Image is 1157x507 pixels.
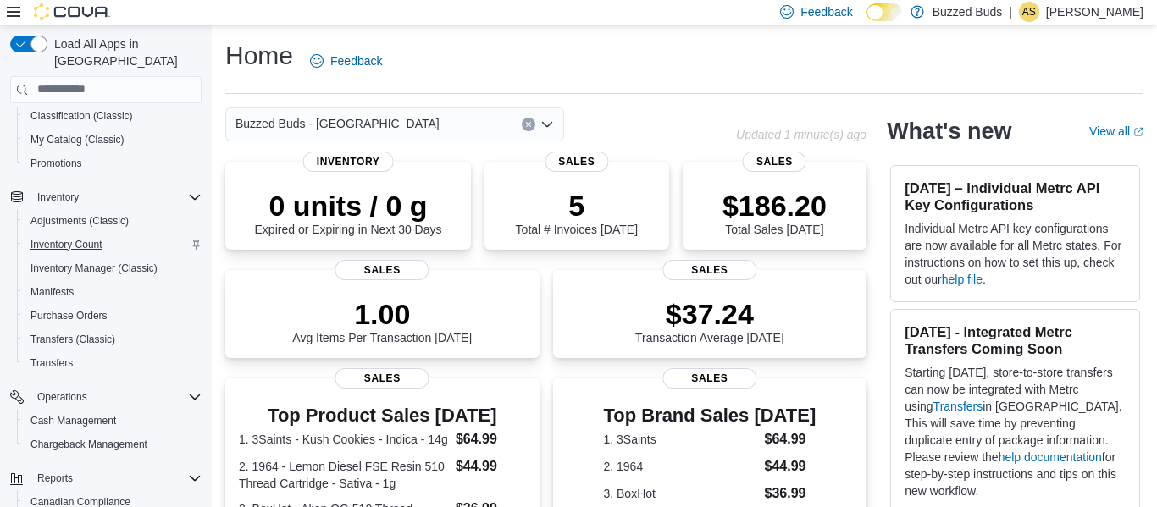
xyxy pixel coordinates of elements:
dt: 2. 1964 - Lemon Diesel FSE Resin 510 Thread Cartridge - Sativa - 1g [239,458,449,492]
span: Transfers [30,356,73,370]
h1: Home [225,39,293,73]
button: Operations [30,387,94,407]
button: Inventory [30,187,86,207]
span: Transfers (Classic) [24,329,202,350]
span: Promotions [24,153,202,174]
span: Operations [37,390,87,404]
dd: $44.99 [456,456,526,477]
span: AS [1022,2,1036,22]
span: Sales [662,368,756,389]
div: Transaction Average [DATE] [635,297,784,344]
a: Inventory Count [24,234,109,255]
span: Inventory Count [30,238,102,251]
p: $186.20 [722,189,827,223]
span: Sales [662,260,756,280]
dd: $64.99 [765,429,817,449]
h3: [DATE] – Individual Metrc API Key Configurations [905,179,1126,213]
span: Purchase Orders [24,306,202,326]
span: Inventory Manager (Classic) [30,262,158,275]
dd: $36.99 [765,483,817,504]
span: Classification (Classic) [30,109,133,123]
h2: What's new [887,118,1011,145]
p: $37.24 [635,297,784,331]
button: My Catalog (Classic) [17,128,208,152]
a: Adjustments (Classic) [24,211,136,231]
a: Chargeback Management [24,434,154,455]
a: help documentation [999,450,1102,464]
div: Total Sales [DATE] [722,189,827,236]
button: Purchase Orders [17,304,208,328]
button: Open list of options [540,118,554,131]
button: Transfers (Classic) [17,328,208,351]
div: Total # Invoices [DATE] [516,189,638,236]
span: Cash Management [30,414,116,427]
button: Inventory Count [17,233,208,256]
p: 5 [516,189,638,223]
p: Starting [DATE], store-to-store transfers can now be integrated with Metrc using in [GEOGRAPHIC_D... [905,364,1126,499]
div: Avg Items Per Transaction [DATE] [292,297,472,344]
button: Cash Management [17,409,208,433]
span: Reports [37,471,73,485]
span: Inventory [30,187,202,207]
p: Updated 1 minute(s) ago [736,128,866,141]
h3: Top Brand Sales [DATE] [603,405,816,426]
h3: Top Product Sales [DATE] [239,405,526,426]
button: Adjustments (Classic) [17,209,208,233]
button: Inventory Manager (Classic) [17,256,208,280]
p: | [1009,2,1012,22]
span: Dark Mode [866,21,867,22]
span: Inventory [303,152,394,172]
a: Transfers (Classic) [24,329,122,350]
span: My Catalog (Classic) [30,133,125,146]
a: Manifests [24,282,80,302]
div: Adrian Stephems [1019,2,1039,22]
span: Inventory Manager (Classic) [24,258,202,278]
span: Transfers [24,353,202,373]
span: Sales [743,152,806,172]
span: Sales [545,152,608,172]
button: Inventory [3,185,208,209]
span: Classification (Classic) [24,106,202,126]
span: Reports [30,468,202,488]
span: Transfers (Classic) [30,333,115,346]
span: Purchase Orders [30,309,108,322]
a: Inventory Manager (Classic) [24,258,164,278]
a: help file [942,273,983,286]
a: Feedback [303,44,389,78]
span: Promotions [30,157,82,170]
div: Expired or Expiring in Next 30 Days [255,189,442,236]
span: Chargeback Management [24,434,202,455]
a: My Catalog (Classic) [24,130,131,150]
span: Load All Apps in [GEOGRAPHIC_DATA] [47,36,202,69]
p: 1.00 [292,297,472,331]
span: Inventory [37,190,79,204]
p: Individual Metrc API key configurations are now available for all Metrc states. For instructions ... [905,220,1126,288]
dt: 1. 3Saints - Kush Cookies - Indica - 14g [239,431,449,448]
span: My Catalog (Classic) [24,130,202,150]
a: Classification (Classic) [24,106,140,126]
h3: [DATE] - Integrated Metrc Transfers Coming Soon [905,323,1126,357]
a: View allExternal link [1089,124,1143,138]
span: Manifests [30,285,74,299]
dd: $44.99 [765,456,817,477]
span: Operations [30,387,202,407]
button: Reports [30,468,80,488]
img: Cova [34,3,110,20]
button: Clear input [522,118,535,131]
button: Manifests [17,280,208,304]
dt: 1. 3Saints [603,431,757,448]
span: Sales [335,368,429,389]
span: Inventory Count [24,234,202,255]
span: Chargeback Management [30,438,147,451]
a: Transfers [933,400,983,413]
p: [PERSON_NAME] [1046,2,1143,22]
svg: External link [1133,127,1143,137]
span: Feedback [330,52,382,69]
button: Classification (Classic) [17,104,208,128]
a: Purchase Orders [24,306,114,326]
dt: 3. BoxHot [603,485,757,502]
a: Cash Management [24,411,123,431]
button: Chargeback Management [17,433,208,456]
dt: 2. 1964 [603,458,757,475]
button: Operations [3,385,208,409]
